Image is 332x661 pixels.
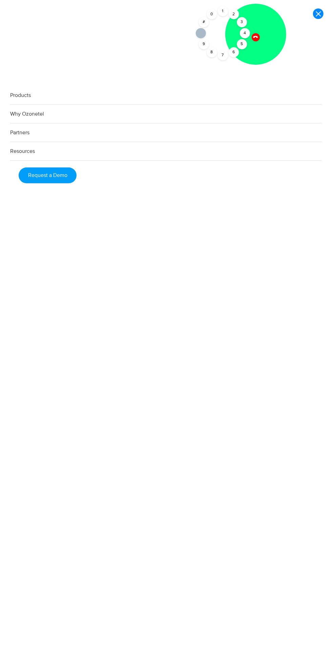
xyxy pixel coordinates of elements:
[19,167,77,183] a: Request a Demo
[237,17,247,27] div: 3
[10,105,322,123] a: Why Ozonetel
[218,50,228,60] div: 7
[10,86,322,105] a: Products
[229,47,239,57] div: 6
[218,6,228,16] div: 1
[237,39,247,49] div: 5
[10,142,322,161] a: Resources
[199,17,209,27] div: #
[10,123,322,142] a: Partners
[240,28,250,38] div: 4
[199,39,209,49] div: 9
[207,9,217,19] div: 0
[229,9,239,19] div: 2
[207,47,217,57] div: 8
